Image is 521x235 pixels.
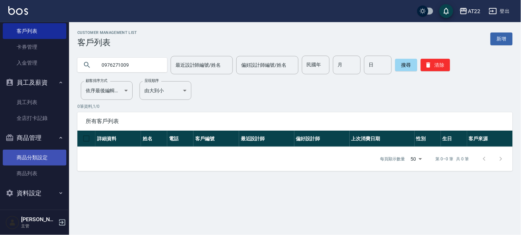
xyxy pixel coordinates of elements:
button: 資料設定 [3,184,66,202]
a: 商品分類設定 [3,150,66,166]
p: 主管 [21,223,56,229]
button: 登出 [486,5,513,18]
button: save [439,4,453,18]
th: 性別 [415,131,441,147]
button: 搜尋 [395,59,417,71]
th: 客戶編號 [193,131,239,147]
th: 客戶來源 [467,131,513,147]
h3: 客戶列表 [77,38,137,47]
button: 員工及薪資 [3,74,66,92]
div: 由大到小 [140,81,191,100]
p: 0 筆資料, 1 / 0 [77,103,513,110]
h2: Customer Management List [77,30,137,35]
p: 第 0–0 筆 共 0 筆 [436,156,469,162]
a: 新增 [491,32,513,45]
th: 電話 [167,131,193,147]
a: 商品列表 [3,166,66,181]
th: 生日 [441,131,467,147]
a: 員工列表 [3,94,66,110]
th: 最近設計師 [239,131,294,147]
th: 偏好設計師 [294,131,350,147]
label: 呈現順序 [144,78,159,83]
a: 入金管理 [3,55,66,71]
th: 姓名 [141,131,167,147]
a: 全店打卡記錄 [3,110,66,126]
h5: [PERSON_NAME] [21,216,56,223]
div: AT22 [468,7,481,16]
img: Person [6,216,19,229]
th: 上次消費日期 [350,131,415,147]
p: 每頁顯示數量 [380,156,405,162]
button: 商品管理 [3,129,66,147]
div: 50 [408,150,425,168]
span: 所有客戶列表 [86,118,504,125]
button: 清除 [421,59,450,71]
img: Logo [8,6,28,15]
label: 顧客排序方式 [86,78,107,83]
a: 客戶列表 [3,23,66,39]
input: 搜尋關鍵字 [97,56,162,74]
a: 卡券管理 [3,39,66,55]
th: 詳細資料 [95,131,141,147]
div: 依序最後編輯時間 [81,81,133,100]
button: AT22 [457,4,483,18]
